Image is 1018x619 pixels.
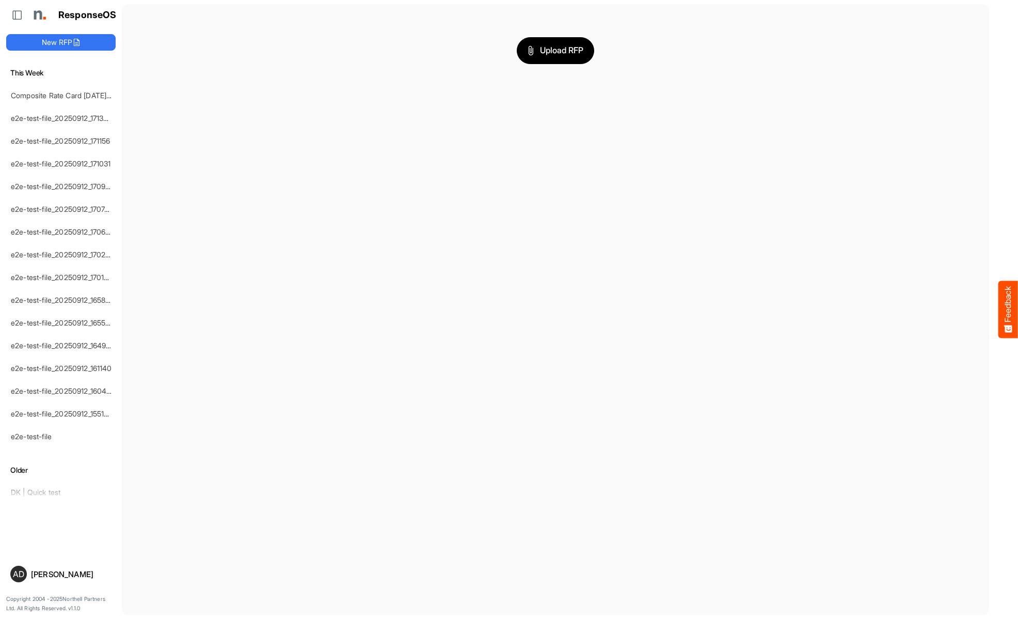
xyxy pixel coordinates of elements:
[11,432,52,441] a: e2e-test-file
[11,136,110,145] a: e2e-test-file_20250912_171156
[28,5,49,25] img: Northell
[58,10,117,21] h1: ResponseOS
[11,159,111,168] a: e2e-test-file_20250912_171031
[6,67,116,79] h6: This Week
[11,296,114,304] a: e2e-test-file_20250912_165858
[6,595,116,613] p: Copyright 2004 - 2025 Northell Partners Ltd. All Rights Reserved. v 1.1.0
[11,227,114,236] a: e2e-test-file_20250912_170636
[11,341,115,350] a: e2e-test-file_20250912_164942
[11,409,113,418] a: e2e-test-file_20250912_155107
[13,570,24,578] span: AD
[11,273,113,282] a: e2e-test-file_20250912_170108
[11,182,115,191] a: e2e-test-file_20250912_170908
[11,250,114,259] a: e2e-test-file_20250912_170222
[11,91,180,100] a: Composite Rate Card [DATE] mapping test_deleted
[11,318,115,327] a: e2e-test-file_20250912_165500
[528,44,583,57] span: Upload RFP
[11,364,112,373] a: e2e-test-file_20250912_161140
[517,37,594,64] button: Upload RFP
[998,281,1018,338] button: Feedback
[31,570,112,578] div: [PERSON_NAME]
[11,205,113,213] a: e2e-test-file_20250912_170747
[6,465,116,476] h6: Older
[11,386,116,395] a: e2e-test-file_20250912_160454
[11,114,113,122] a: e2e-test-file_20250912_171324
[6,34,116,51] button: New RFP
